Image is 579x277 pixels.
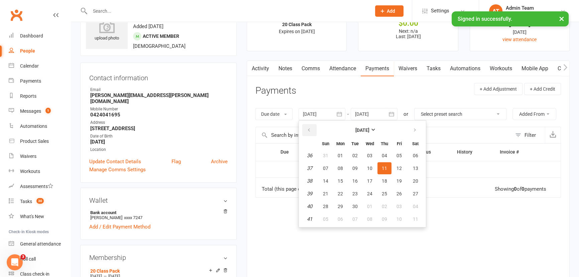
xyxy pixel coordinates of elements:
span: 05 [323,216,328,222]
h3: Wallet [89,197,228,204]
button: 04 [377,150,391,162]
button: 17 [363,175,377,187]
span: 30 [36,198,44,204]
span: 30 [352,204,358,209]
th: History [451,144,493,161]
a: Manage Comms Settings [89,166,146,174]
a: What's New [9,209,71,224]
button: Filter [512,127,545,143]
button: 11 [377,162,391,174]
div: or [403,110,408,118]
div: Reports [20,93,36,99]
input: Search... [88,6,366,16]
button: 20 [407,175,424,187]
span: Add [387,8,395,14]
a: Automations [445,61,485,76]
button: Due date [255,108,293,120]
em: 39 [307,191,312,197]
span: Signed in successfully. [458,16,512,22]
button: 07 [319,162,333,174]
span: 07 [323,166,328,171]
a: Attendance [325,61,361,76]
button: 29 [333,200,347,212]
div: Assessments [20,184,53,189]
div: Email [90,87,228,93]
div: Payments [20,78,41,84]
button: 08 [333,162,347,174]
span: 06 [413,153,418,158]
a: Payments [9,74,71,89]
a: Add / Edit Payment Method [89,223,150,231]
a: Archive [211,158,228,166]
span: 03 [396,204,402,209]
button: 05 [392,150,406,162]
button: 24 [363,188,377,200]
a: Clubworx [8,7,25,23]
button: 11 [407,213,424,225]
div: Admin Team [506,5,539,11]
a: view attendance [502,37,537,42]
em: 38 [307,178,312,184]
div: Mobile Number [90,106,228,112]
span: Expires on [DATE] [279,29,315,34]
button: + Add Adjustment [474,83,523,95]
span: 28 [323,204,328,209]
a: Mobile App [517,61,553,76]
span: 02 [382,204,387,209]
div: People [20,48,35,54]
div: Address [90,119,228,126]
button: 02 [348,150,362,162]
span: 08 [338,166,343,171]
button: + Add Credit [524,83,561,95]
span: 04 [413,204,418,209]
small: Saturday [412,141,419,146]
a: Comms [297,61,325,76]
button: 31 [319,150,333,162]
button: 06 [407,150,424,162]
a: Roll call [9,252,71,267]
span: 03 [367,153,372,158]
a: Waivers [9,149,71,164]
a: People [9,43,71,59]
a: Messages 1 [9,104,71,119]
a: Tasks [422,61,445,76]
strong: [DATE] [90,139,228,145]
a: Product Sales [9,134,71,149]
span: 31 [323,153,328,158]
a: 20 Class Pack [90,268,120,274]
span: 01 [338,153,343,158]
span: 14 [323,178,328,184]
div: AT [489,4,502,18]
button: 12 [392,162,406,174]
span: xxxx 7247 [124,215,142,220]
strong: 0 [514,186,517,192]
a: Flag [171,158,181,166]
button: 06 [333,213,347,225]
strong: [STREET_ADDRESS] [90,125,228,131]
a: Payments [361,61,394,76]
span: 07 [352,216,358,222]
button: × [556,11,568,26]
button: 01 [333,150,347,162]
span: 12 [396,166,402,171]
button: 16 [348,175,362,187]
strong: [PERSON_NAME][EMAIL_ADDRESS][PERSON_NAME][DOMAIN_NAME] [90,92,228,104]
span: 11 [382,166,387,171]
button: 07 [348,213,362,225]
span: 23 [352,191,358,196]
button: 03 [392,200,406,212]
button: 03 [363,150,377,162]
div: Roll call [20,256,36,262]
a: Waivers [394,61,422,76]
em: 41 [307,216,312,222]
span: 16 [352,178,358,184]
span: 13 [413,166,418,171]
th: Status [411,144,451,161]
span: 21 [323,191,328,196]
button: 01 [363,200,377,212]
iframe: Intercom live chat [7,254,23,270]
p: Next: n/a Last: [DATE] [364,28,452,39]
button: 09 [348,162,362,174]
span: 06 [338,216,343,222]
button: 02 [377,200,391,212]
